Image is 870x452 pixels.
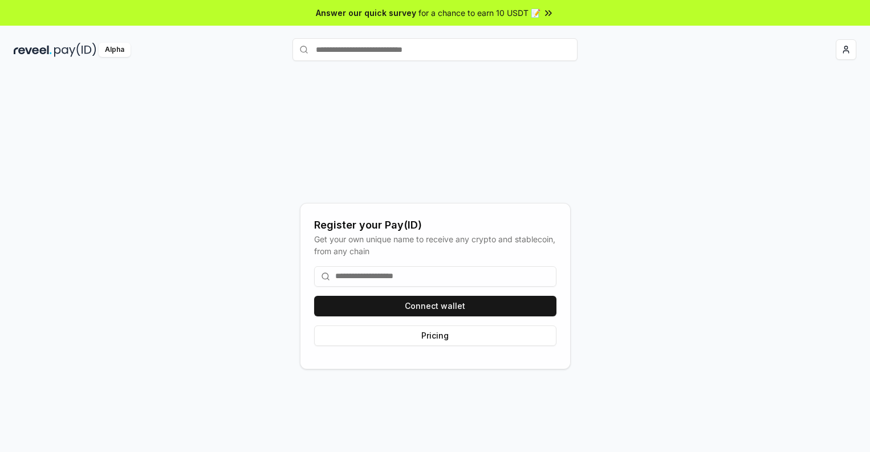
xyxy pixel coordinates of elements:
span: for a chance to earn 10 USDT 📝 [418,7,540,19]
img: reveel_dark [14,43,52,57]
div: Register your Pay(ID) [314,217,556,233]
img: pay_id [54,43,96,57]
div: Get your own unique name to receive any crypto and stablecoin, from any chain [314,233,556,257]
button: Pricing [314,325,556,346]
div: Alpha [99,43,131,57]
button: Connect wallet [314,296,556,316]
span: Answer our quick survey [316,7,416,19]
